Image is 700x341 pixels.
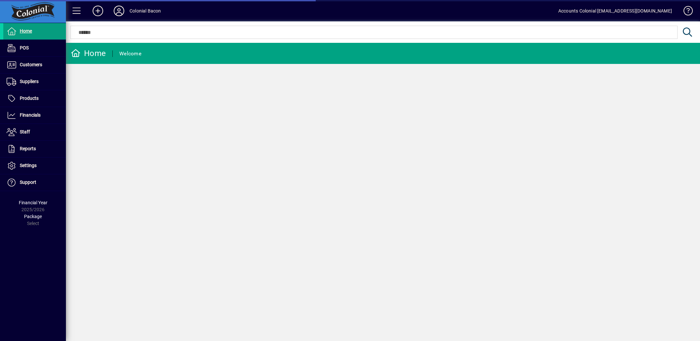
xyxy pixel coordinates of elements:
[679,1,692,23] a: Knowledge Base
[3,90,66,107] a: Products
[3,141,66,157] a: Reports
[558,6,672,16] div: Accounts Colonial [EMAIL_ADDRESS][DOMAIN_NAME]
[20,129,30,134] span: Staff
[3,57,66,73] a: Customers
[20,180,36,185] span: Support
[20,62,42,67] span: Customers
[20,28,32,34] span: Home
[3,107,66,124] a: Financials
[3,174,66,191] a: Support
[3,157,66,174] a: Settings
[20,96,39,101] span: Products
[20,163,37,168] span: Settings
[24,214,42,219] span: Package
[87,5,108,17] button: Add
[19,200,47,205] span: Financial Year
[119,48,141,59] div: Welcome
[3,73,66,90] a: Suppliers
[108,5,130,17] button: Profile
[71,48,106,59] div: Home
[130,6,161,16] div: Colonial Bacon
[3,124,66,140] a: Staff
[20,45,29,50] span: POS
[20,112,41,118] span: Financials
[20,146,36,151] span: Reports
[3,40,66,56] a: POS
[20,79,39,84] span: Suppliers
